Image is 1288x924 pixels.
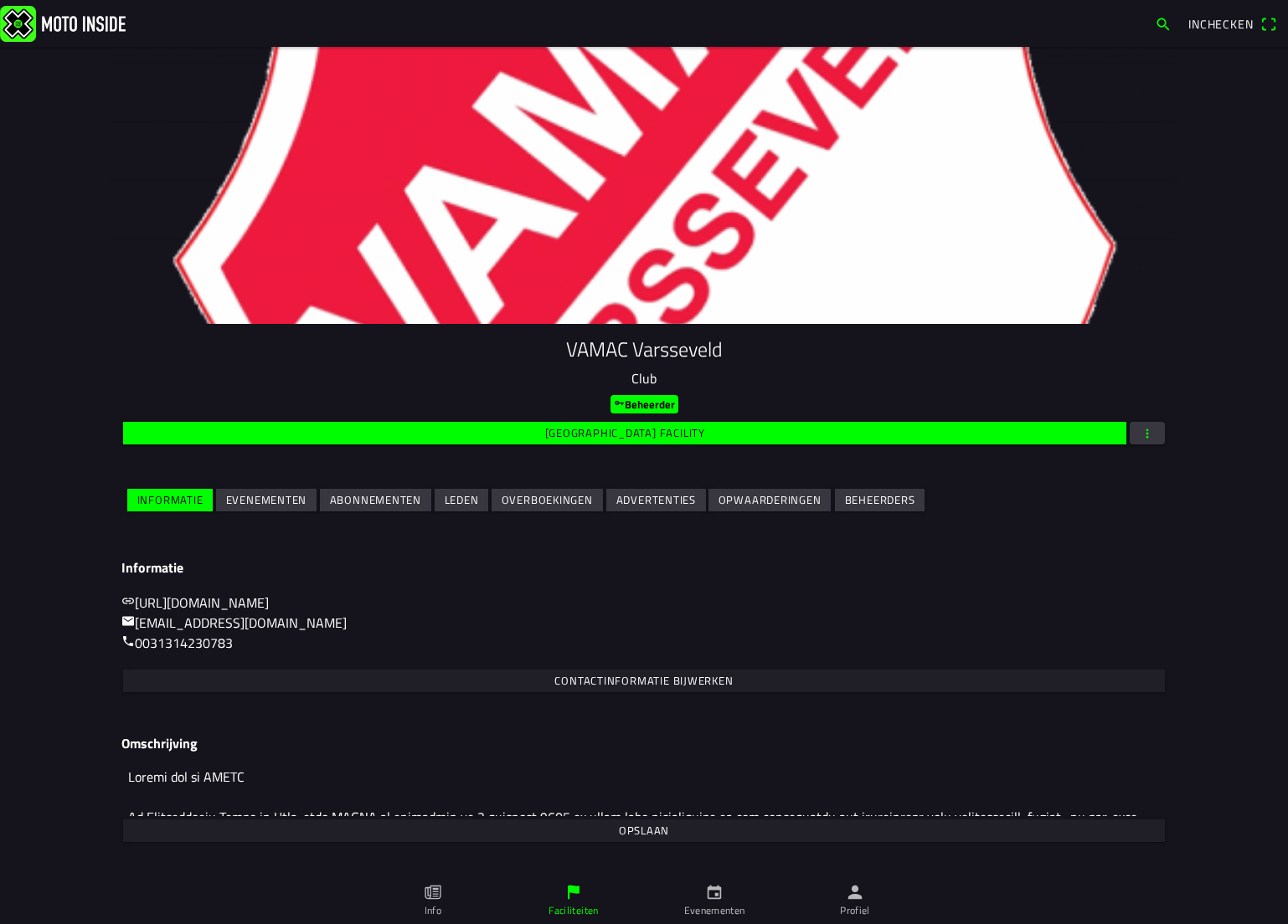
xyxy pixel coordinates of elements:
[123,422,1126,444] ion-button: [GEOGRAPHIC_DATA] facility
[121,736,1167,752] h3: Omschrijving
[611,395,678,413] ion-badge: Beheerder
[123,819,1165,842] ion-button: Opslaan
[121,758,1167,816] textarea: Loremi dol si AMETC Ad Elitseddoeiu Tempo in Utla-etdo MAGNA al enimadmin ve 2 quisnost 9605 ex u...
[1188,15,1254,33] span: Inchecken
[708,489,831,511] ion-button: Opwaarderingen
[121,593,269,613] a: link[URL][DOMAIN_NAME]
[835,489,925,511] ion-button: Beheerders
[435,489,488,511] ion-button: Leden
[846,883,864,901] ion-icon: person
[127,489,213,511] ion-button: Informatie
[121,634,135,648] ion-icon: call
[121,614,135,628] ion-icon: mail
[121,613,347,633] a: mail[EMAIL_ADDRESS][DOMAIN_NAME]
[424,883,442,901] ion-icon: paper
[425,903,441,918] ion-label: Info
[564,883,583,901] ion-icon: flag
[614,398,625,408] ion-icon: key
[705,883,724,901] ion-icon: calendar
[121,368,1167,388] p: Club
[549,903,598,918] ion-label: Faciliteiten
[1180,9,1285,38] a: Incheckenqr scanner
[684,903,745,918] ion-label: Evenementen
[121,594,135,608] ion-icon: link
[121,337,1167,362] h1: VAMAC Varsseveld
[121,560,1167,576] h3: Informatie
[1146,9,1180,38] a: search
[840,903,870,918] ion-label: Profiel
[121,633,233,653] a: call0031314230783
[606,489,706,511] ion-button: Advertenties
[216,489,317,511] ion-button: Evenementen
[320,489,431,511] ion-button: Abonnementen
[492,489,603,511] ion-button: Overboekingen
[123,670,1165,692] ion-button: Contactinformatie bijwerken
